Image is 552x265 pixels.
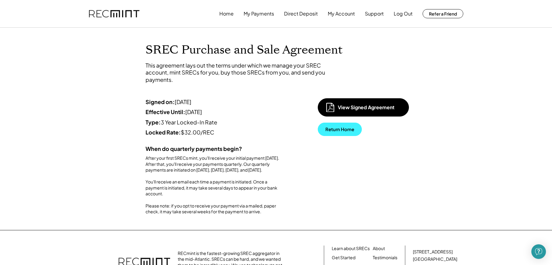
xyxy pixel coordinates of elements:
button: Return Home [318,123,362,136]
a: Testimonials [373,255,397,261]
strong: Effective Until: [146,108,185,115]
h1: SREC Purchase and Sale Agreement [146,43,407,57]
div: Open Intercom Messenger [531,244,546,259]
a: Learn about SRECs [332,246,370,252]
img: recmint-logotype%403x.png [89,10,139,18]
button: Support [365,8,384,20]
div: [GEOGRAPHIC_DATA] [413,256,457,262]
strong: Signed on: [146,98,175,105]
button: Home [219,8,234,20]
button: Refer a Friend [423,9,463,18]
strong: Type: [146,119,161,126]
div: [DATE] [146,108,282,115]
div: After your first SRECs mint, you'll receive your initial payment [DATE]. After that, you'll recei... [146,155,282,215]
button: My Account [328,8,355,20]
strong: Locked Rate: [146,129,181,136]
div: [STREET_ADDRESS] [413,249,453,255]
a: About [373,246,385,252]
button: Direct Deposit [284,8,318,20]
strong: When do quarterly payments begin? [146,145,242,152]
div: This agreement lays out the terms under which we manage your SREC account, mint SRECs for you, bu... [146,62,328,83]
button: My Payments [244,8,274,20]
a: Get Started [332,255,355,261]
button: Log Out [394,8,413,20]
div: 3 Year Locked-In Rate [146,119,282,126]
div: [DATE] [146,98,282,105]
div: View Signed Agreement [338,104,399,111]
div: $32.00/REC [146,129,282,136]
